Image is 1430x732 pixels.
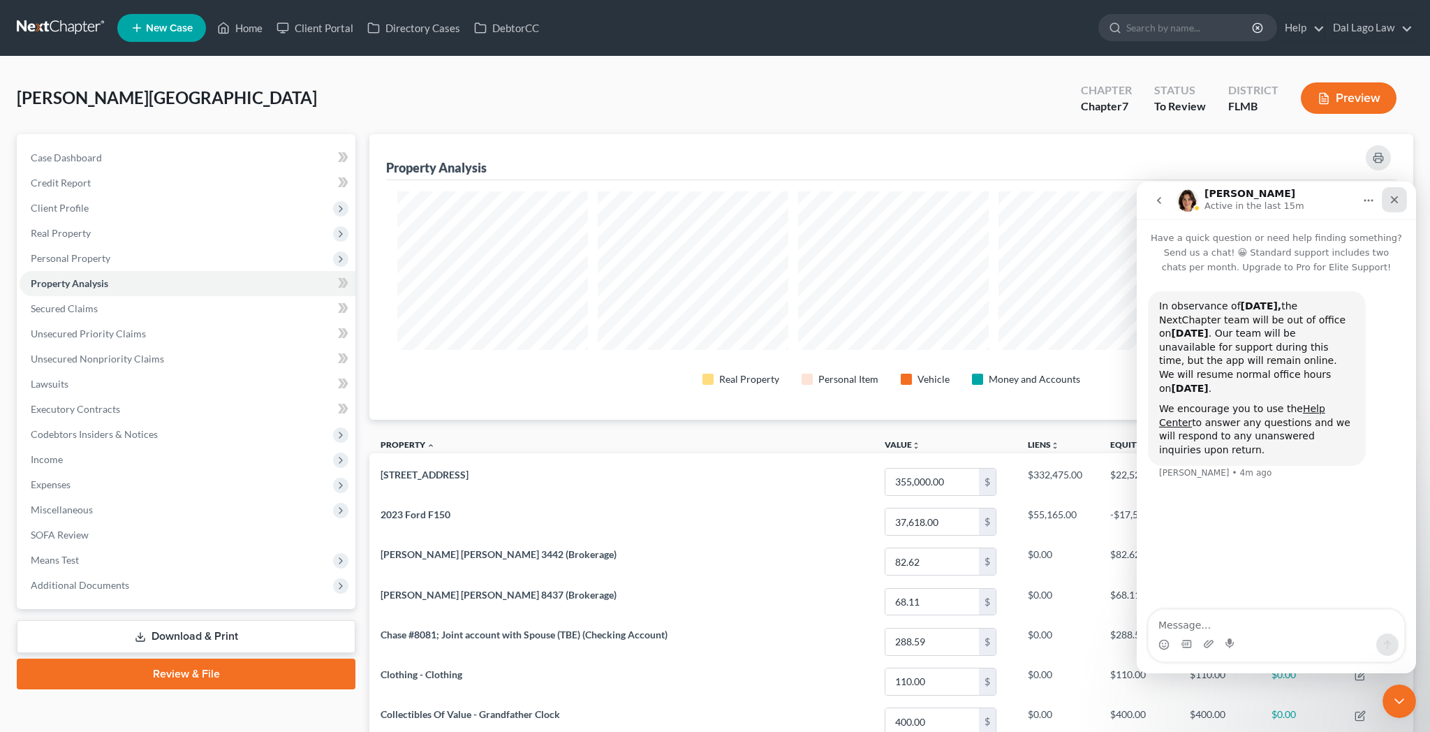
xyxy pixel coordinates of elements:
a: Client Portal [270,15,360,41]
a: Case Dashboard [20,145,355,170]
div: $ [979,589,996,615]
span: Expenses [31,478,71,490]
div: To Review [1154,98,1206,115]
a: Download & Print [17,620,355,653]
span: Clothing - Clothing [381,668,462,680]
button: Preview [1301,82,1396,114]
td: $82.62 [1099,542,1179,582]
span: [PERSON_NAME] [PERSON_NAME] 8437 (Brokerage) [381,589,617,601]
a: Unsecured Nonpriority Claims [20,346,355,372]
span: Executory Contracts [31,403,120,415]
iframe: Intercom live chat [1383,685,1416,718]
span: Lawsuits [31,378,68,390]
span: Means Test [31,554,79,566]
a: Lawsuits [20,372,355,397]
div: Chapter [1081,98,1132,115]
span: Income [31,453,63,465]
a: Property Analysis [20,271,355,296]
a: Secured Claims [20,296,355,321]
span: 2023 Ford F150 [381,508,450,520]
div: Property Analysis [386,159,487,176]
a: Unsecured Priority Claims [20,321,355,346]
span: Codebtors Insiders & Notices [31,428,158,440]
a: Executory Contracts [20,397,355,422]
a: Equityunfold_more [1110,439,1150,450]
a: Directory Cases [360,15,467,41]
input: 0.00 [885,508,979,535]
span: SOFA Review [31,529,89,541]
i: unfold_more [1051,441,1059,450]
td: $110.00 [1179,661,1260,701]
span: Unsecured Nonpriority Claims [31,353,164,365]
a: Dal Lago Law [1326,15,1413,41]
div: $ [979,469,996,495]
span: [STREET_ADDRESS] [381,469,469,481]
i: unfold_more [912,441,920,450]
span: [PERSON_NAME] [PERSON_NAME] 3442 (Brokerage) [381,548,617,560]
td: $55,165.00 [1017,502,1098,542]
input: 0.00 [885,469,979,495]
span: Personal Property [31,252,110,264]
div: Vehicle [917,372,950,386]
td: $288.59 [1099,622,1179,661]
span: Secured Claims [31,302,98,314]
a: Credit Report [20,170,355,196]
td: $22,525.00 [1099,462,1179,502]
input: 0.00 [885,668,979,695]
div: FLMB [1228,98,1278,115]
iframe: Intercom live chat [1137,182,1416,673]
div: Status [1154,82,1206,98]
div: $ [979,508,996,535]
a: SOFA Review [20,522,355,548]
a: Liensunfold_more [1028,439,1059,450]
span: Real Property [31,227,91,239]
td: $0.00 [1260,661,1343,701]
i: expand_less [427,441,435,450]
span: Miscellaneous [31,504,93,515]
div: Real Property [719,372,779,386]
td: $0.00 [1017,661,1098,701]
td: $0.00 [1017,622,1098,661]
a: DebtorCC [467,15,546,41]
div: District [1228,82,1278,98]
td: $68.11 [1099,582,1179,622]
span: Collectibles Of Value - Grandfather Clock [381,708,560,720]
td: -$17,547.00 [1099,502,1179,542]
span: Property Analysis [31,277,108,289]
span: 7 [1122,99,1128,112]
span: Unsecured Priority Claims [31,328,146,339]
div: Personal Item [818,372,878,386]
div: $ [979,668,996,695]
span: Credit Report [31,177,91,189]
div: Money and Accounts [989,372,1080,386]
span: Case Dashboard [31,152,102,163]
input: Search by name... [1126,15,1254,41]
a: Home [210,15,270,41]
span: [PERSON_NAME][GEOGRAPHIC_DATA] [17,87,317,108]
a: Help [1278,15,1325,41]
input: 0.00 [885,589,979,615]
td: $0.00 [1017,582,1098,622]
div: $ [979,629,996,655]
span: New Case [146,23,193,34]
input: 0.00 [885,548,979,575]
td: $332,475.00 [1017,462,1098,502]
a: Property expand_less [381,439,435,450]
